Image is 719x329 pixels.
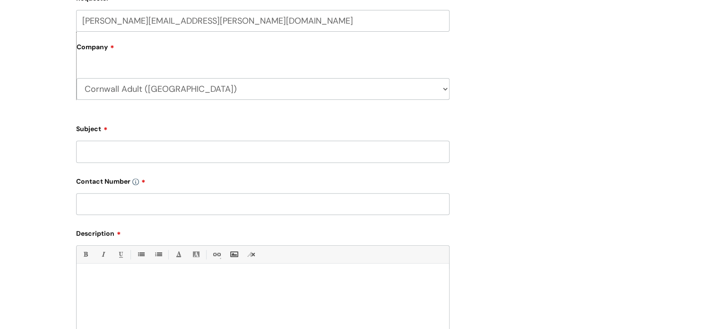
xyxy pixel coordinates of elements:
img: info-icon.svg [132,178,139,185]
label: Company [77,40,450,61]
a: Italic (Ctrl-I) [97,249,109,260]
label: Subject [76,122,450,133]
a: Remove formatting (Ctrl-\) [245,249,257,260]
input: Email [76,10,450,32]
a: Bold (Ctrl-B) [79,249,91,260]
label: Contact Number [76,174,450,186]
a: Insert Image... [228,249,240,260]
a: Underline(Ctrl-U) [114,249,126,260]
a: 1. Ordered List (Ctrl-Shift-8) [152,249,164,260]
a: Font Color [173,249,184,260]
a: Back Color [190,249,202,260]
a: • Unordered List (Ctrl-Shift-7) [135,249,147,260]
a: Link [210,249,222,260]
label: Description [76,226,450,238]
